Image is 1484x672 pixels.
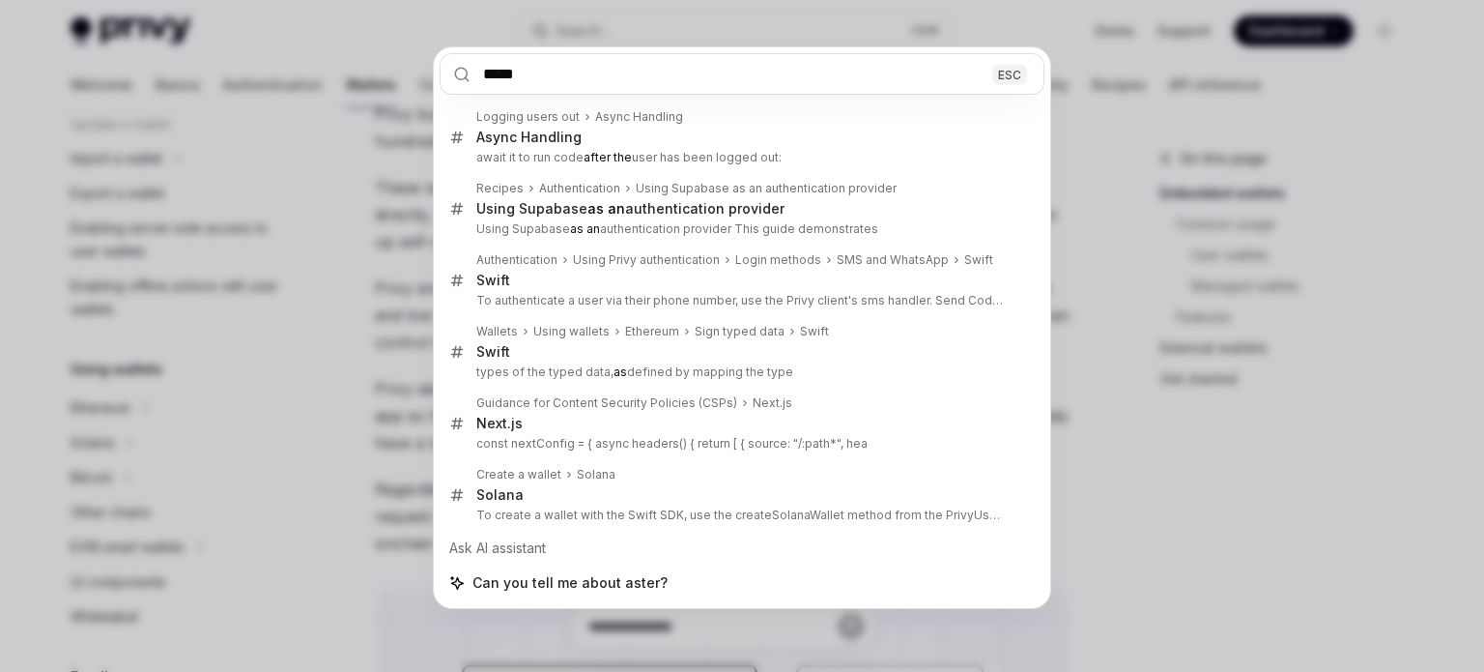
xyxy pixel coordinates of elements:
div: Using wallets [533,324,610,339]
div: Authentication [476,252,557,268]
div: Ethereum [625,324,679,339]
div: Swift [476,272,510,289]
div: Guidance for Content Security Policies (CSPs) [476,395,737,411]
div: Next.js [476,415,523,432]
span: Can you tell me about aster? [472,573,668,593]
div: Solana [476,486,524,504]
div: Login methods [735,252,821,268]
div: Ask AI assistant [440,531,1044,566]
p: types of the typed data, defined by mapping the type [476,365,1004,380]
p: To create a wallet with the Swift SDK, use the createSolanaWallet method from the PrivyUser inst [476,508,1004,523]
div: ESC [992,64,1027,84]
div: SMS and WhatsApp [837,252,949,268]
div: Solana [577,467,615,482]
b: after the [584,150,632,164]
p: await it to run code user has been logged out: [476,150,1004,165]
div: Using Supabase as an authentication provider [636,181,897,196]
div: Wallets [476,324,518,339]
div: Swift [800,324,829,339]
div: Using Supabase authentication provider [476,200,785,218]
div: Async Handling [476,129,582,146]
div: Sign typed data [695,324,785,339]
div: Logging users out [476,109,580,125]
b: as [614,365,627,379]
div: Swift [964,252,993,268]
b: as an [587,200,625,217]
p: To authenticate a user via their phone number, use the Privy client's sms handler. Send Code sendC [476,293,1004,308]
p: const nextConfig = { async headers() { return [ { source: "/:path*", hea [476,436,1004,452]
div: Recipes [476,181,524,196]
div: Create a wallet [476,467,561,482]
div: Async Handling [595,109,683,125]
p: Using Supabase authentication provider This guide demonstrates [476,221,1004,237]
div: Next.js [753,395,792,411]
b: as an [570,221,600,236]
div: Using Privy authentication [573,252,720,268]
div: Authentication [539,181,620,196]
div: Swift [476,343,510,361]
